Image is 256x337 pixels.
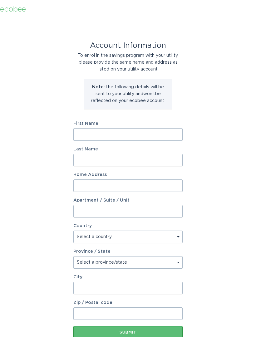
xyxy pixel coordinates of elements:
label: First Name [73,121,183,126]
div: Account Information [73,42,183,49]
strong: Note: [92,85,105,89]
div: To enrol in the savings program with your utility, please provide the same name and address as li... [73,52,183,73]
label: Home Address [73,173,183,177]
label: Last Name [73,147,183,151]
label: City [73,275,183,279]
label: Apartment / Suite / Unit [73,198,183,203]
div: Submit [76,330,180,334]
label: Country [73,224,92,228]
p: The following details will be sent to your utility and won't be reflected on your ecobee account. [89,84,167,104]
label: Zip / Postal code [73,300,183,305]
label: Province / State [73,249,111,254]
